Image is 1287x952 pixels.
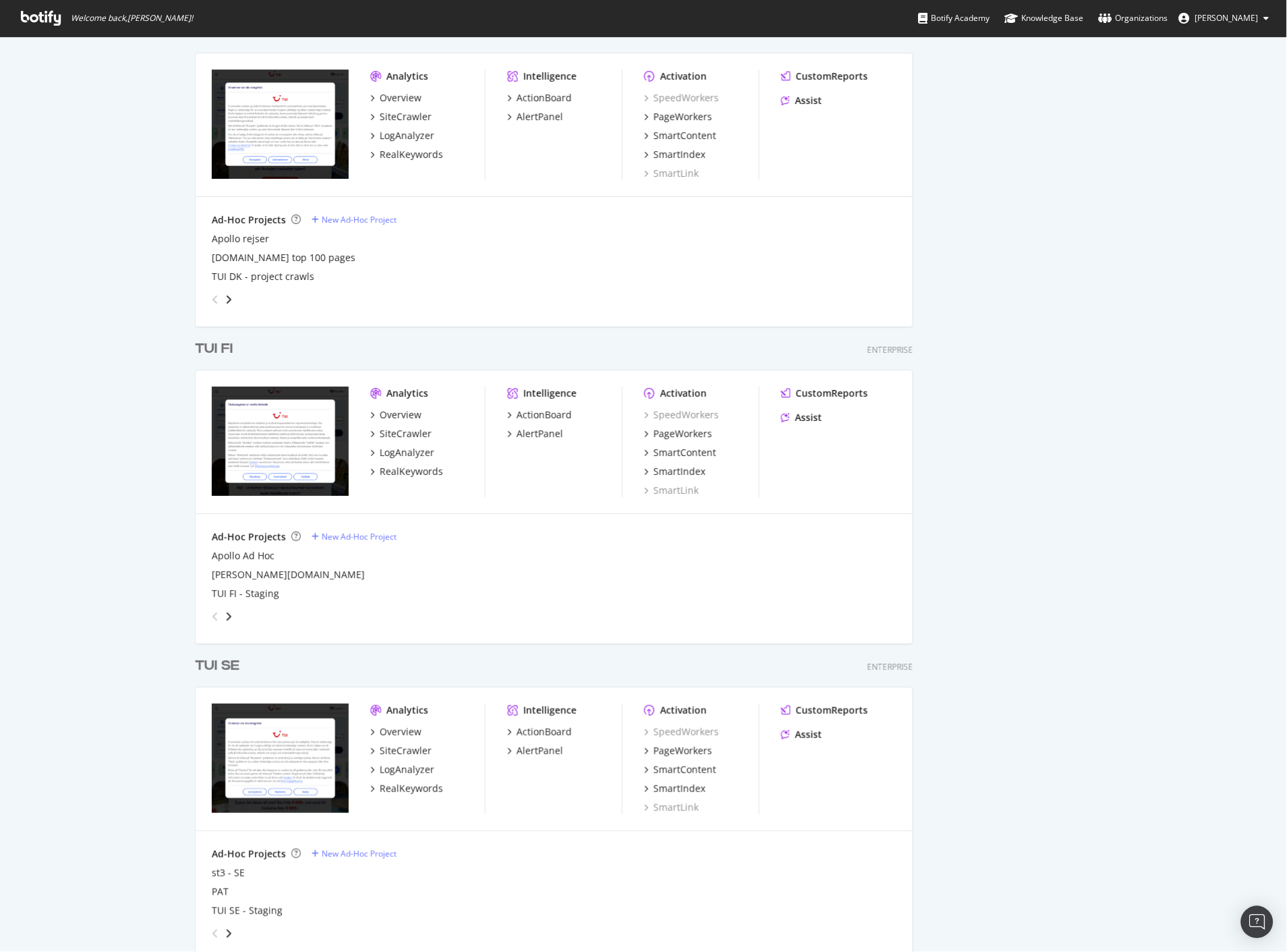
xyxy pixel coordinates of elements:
[644,782,706,795] a: SmartIndex
[654,129,716,142] div: SmartContent
[795,411,822,424] div: Assist
[1099,11,1168,25] div: Organizations
[206,923,224,945] div: angle-left
[523,387,577,400] div: Intelligence
[212,213,286,227] div: Ad-Hoc Projects
[212,847,286,861] div: Ad-Hoc Projects
[212,270,314,283] div: TUI DK - project crawls
[380,465,443,478] div: RealKeywords
[212,704,349,813] img: tui.se
[796,704,868,717] div: CustomReports
[644,167,699,180] a: SmartLink
[644,725,719,739] a: SpeedWorkers
[380,91,422,105] div: Overview
[380,408,422,422] div: Overview
[212,232,269,246] a: Apollo rejser
[1168,7,1280,29] button: [PERSON_NAME]
[507,427,563,441] a: AlertPanel
[380,427,432,441] div: SiteCrawler
[1195,12,1259,24] span: Kristiina Halme
[380,110,432,123] div: SiteCrawler
[644,148,706,161] a: SmartIndex
[212,587,279,600] a: TUI FI - Staging
[867,661,913,673] div: Enterprise
[380,763,434,777] div: LogAnalyzer
[370,427,432,441] a: SiteCrawler
[212,866,245,880] a: st3 - SE
[387,387,428,400] div: Analytics
[206,606,224,627] div: angle-left
[919,11,990,25] div: Botify Academy
[654,427,712,441] div: PageWorkers
[660,387,707,400] div: Activation
[660,69,707,83] div: Activation
[370,725,422,739] a: Overview
[212,251,355,264] a: [DOMAIN_NAME] top 100 pages
[206,289,224,310] div: angle-left
[212,69,349,179] img: tui.dk
[507,408,572,422] a: ActionBoard
[224,610,233,623] div: angle-right
[654,465,706,478] div: SmartIndex
[781,704,868,717] a: CustomReports
[322,214,397,225] div: New Ad-Hoc Project
[212,904,283,918] a: TUI SE - Staging
[523,704,577,717] div: Intelligence
[517,725,572,739] div: ActionBoard
[195,656,239,676] div: TUI SE
[322,848,397,860] div: New Ad-Hoc Project
[370,129,434,142] a: LogAnalyzer
[644,408,719,422] div: SpeedWorkers
[370,91,422,105] a: Overview
[654,744,712,758] div: PageWorkers
[654,148,706,161] div: SmartIndex
[781,411,822,424] a: Assist
[370,110,432,123] a: SiteCrawler
[517,427,563,441] div: AlertPanel
[644,427,712,441] a: PageWorkers
[71,13,193,24] span: Welcome back, [PERSON_NAME] !
[654,782,706,795] div: SmartIndex
[195,656,245,676] a: TUI SE
[212,885,229,899] a: PAT
[212,387,349,496] img: tui.fi
[380,744,432,758] div: SiteCrawler
[654,763,716,777] div: SmartContent
[387,69,428,83] div: Analytics
[370,408,422,422] a: Overview
[644,465,706,478] a: SmartIndex
[380,148,443,161] div: RealKeywords
[312,214,397,225] a: New Ad-Hoc Project
[380,129,434,142] div: LogAnalyzer
[781,728,822,741] a: Assist
[796,69,868,83] div: CustomReports
[507,725,572,739] a: ActionBoard
[644,91,719,105] a: SpeedWorkers
[644,801,699,814] a: SmartLink
[212,568,365,582] div: [PERSON_NAME][DOMAIN_NAME]
[644,129,716,142] a: SmartContent
[507,110,563,123] a: AlertPanel
[523,69,577,83] div: Intelligence
[781,69,868,83] a: CustomReports
[796,387,868,400] div: CustomReports
[224,927,233,941] div: angle-right
[1005,11,1084,25] div: Knowledge Base
[517,110,563,123] div: AlertPanel
[781,387,868,400] a: CustomReports
[660,704,707,717] div: Activation
[644,484,699,497] div: SmartLink
[322,531,397,542] div: New Ad-Hoc Project
[370,446,434,459] a: LogAnalyzer
[370,744,432,758] a: SiteCrawler
[795,94,822,107] div: Assist
[867,344,913,356] div: Enterprise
